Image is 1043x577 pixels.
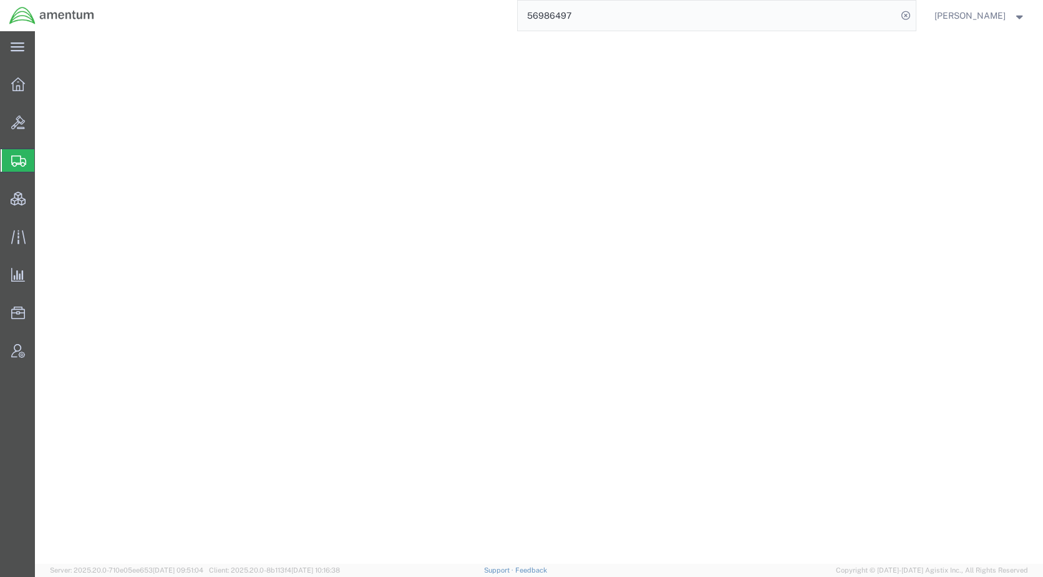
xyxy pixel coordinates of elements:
[9,6,95,25] img: logo
[291,566,340,574] span: [DATE] 10:16:38
[153,566,203,574] span: [DATE] 09:51:04
[209,566,340,574] span: Client: 2025.20.0-8b113f4
[35,31,1043,564] iframe: FS Legacy Container
[934,9,1006,22] span: Kent Gilman
[484,566,515,574] a: Support
[934,8,1026,23] button: [PERSON_NAME]
[518,1,897,31] input: Search for shipment number, reference number
[515,566,547,574] a: Feedback
[836,565,1028,576] span: Copyright © [DATE]-[DATE] Agistix Inc., All Rights Reserved
[50,566,203,574] span: Server: 2025.20.0-710e05ee653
